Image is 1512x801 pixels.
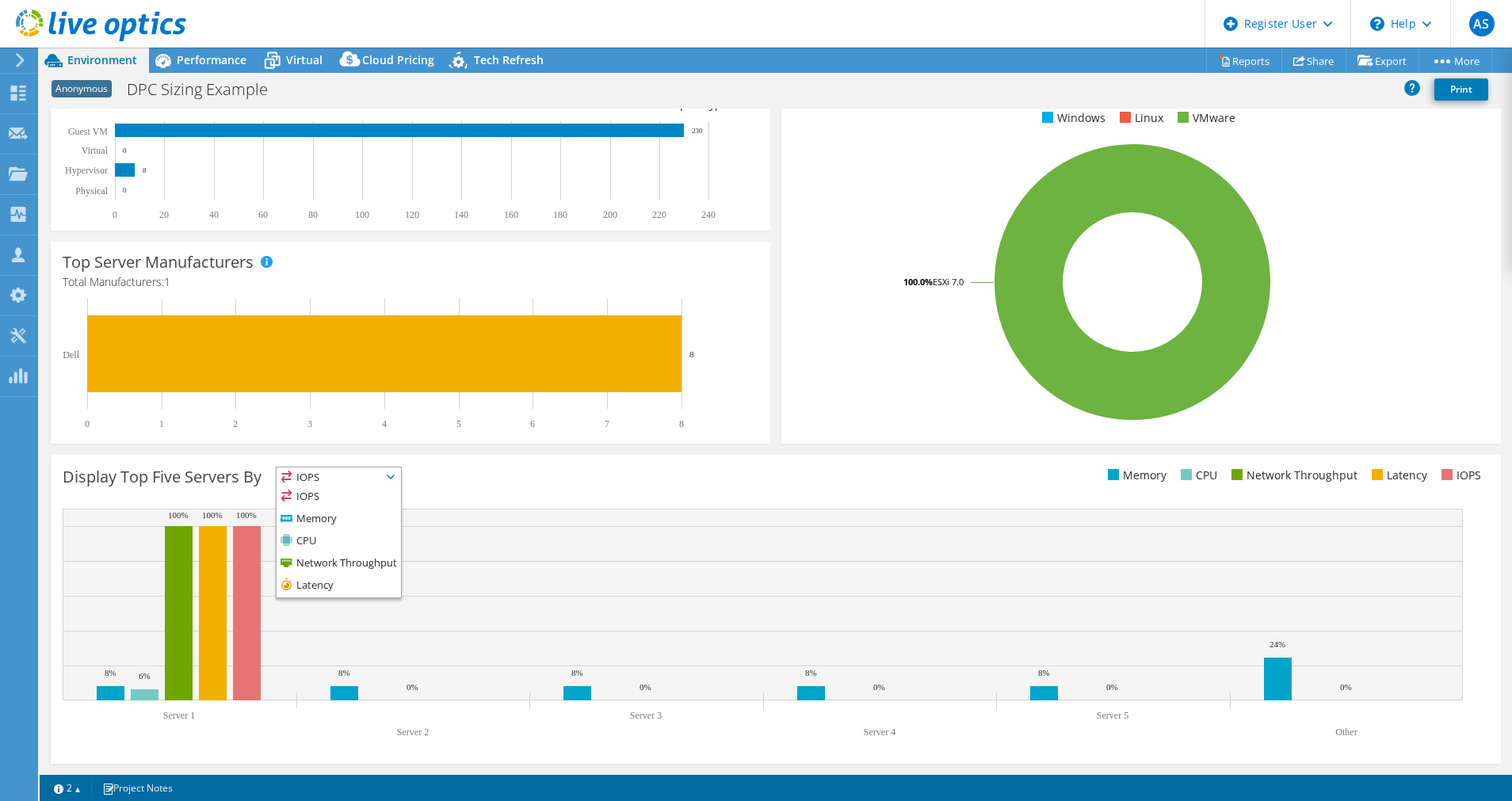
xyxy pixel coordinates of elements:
text: Physical [75,185,108,196]
text: 24% [1270,639,1285,649]
text: 0% [407,682,418,692]
a: Print [1434,78,1488,101]
li: Network Throughput [1228,467,1357,484]
text: 3 [307,418,312,429]
span: Environment [67,52,137,67]
span: Virtual [286,52,323,67]
tspan: 100.0% [903,276,933,288]
text: 0% [640,682,651,692]
tspan: ESXi 7.0 [933,276,964,288]
li: Latency [277,575,401,597]
text: Dell [63,349,79,360]
span: AS [1469,11,1495,36]
text: 0 [85,418,90,429]
a: Project Notes [91,778,184,798]
text: Server 4 [864,727,895,738]
a: 2 [43,778,92,798]
span: 28.8 [632,97,655,112]
text: 0% [1106,682,1118,692]
li: Latency [1368,467,1427,484]
text: 100% [168,510,189,520]
text: 8% [1038,668,1050,677]
text: Server 2 [397,727,429,738]
text: 5 [456,418,461,429]
text: 0 [123,147,127,154]
li: CPU [277,531,401,553]
h1: DPC Sizing Example [120,81,292,98]
li: Linux [1116,109,1163,127]
li: Memory [1104,467,1166,484]
span: Anonymous [52,80,112,97]
text: 0 [113,209,117,220]
text: 6 [530,418,535,429]
text: 0 [123,186,127,194]
li: Windows [1038,109,1105,127]
li: IOPS [277,486,401,509]
text: 8% [105,668,116,677]
text: 6% [139,671,151,681]
text: 100% [202,510,223,520]
text: 8% [571,668,583,677]
span: Cloud Pricing [362,52,434,67]
text: 120 [405,209,419,220]
text: 8% [338,668,350,677]
text: 140 [454,209,468,220]
text: 80 [308,209,318,220]
text: Virtual [82,145,109,156]
text: Hypervisor [65,165,108,176]
a: Export [1346,48,1419,73]
text: 160 [504,209,518,220]
text: 4 [382,418,387,429]
a: Share [1281,48,1346,73]
li: IOPS [1438,467,1481,484]
a: Reports [1206,48,1282,73]
text: 0% [873,682,885,692]
h3: Top Server Manufacturers [63,254,254,271]
text: 100% [236,510,257,520]
text: 40 [209,209,219,220]
text: 220 [652,209,666,220]
h4: Total Manufacturers: [63,273,758,291]
text: 8% [805,668,817,677]
text: Guest VM [68,126,108,137]
text: 0% [1340,682,1352,692]
li: CPU [1177,467,1217,484]
text: Server 3 [630,710,662,721]
text: 100 [355,209,369,220]
text: 1 [159,418,164,429]
text: Other [1335,727,1357,738]
li: Network Throughput [277,553,401,575]
span: Tech Refresh [474,52,544,67]
li: Memory [277,509,401,531]
text: Server 1 [163,710,195,721]
svg: \n [1370,17,1384,31]
text: 20 [159,209,169,220]
text: 230 [692,127,703,135]
text: 200 [603,209,617,220]
text: 2 [233,418,238,429]
text: 240 [701,209,716,220]
text: Server 5 [1097,710,1128,721]
a: More [1418,48,1492,73]
text: 8 [679,418,684,429]
span: Performance [177,52,246,67]
text: 60 [258,209,268,220]
span: IOPS [277,467,401,486]
text: 7 [605,418,609,429]
text: 180 [553,209,567,220]
span: 8 [135,97,141,112]
span: 1 [164,274,170,289]
li: VMware [1174,109,1235,127]
text: 8 [143,166,147,174]
text: 8 [689,349,694,359]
